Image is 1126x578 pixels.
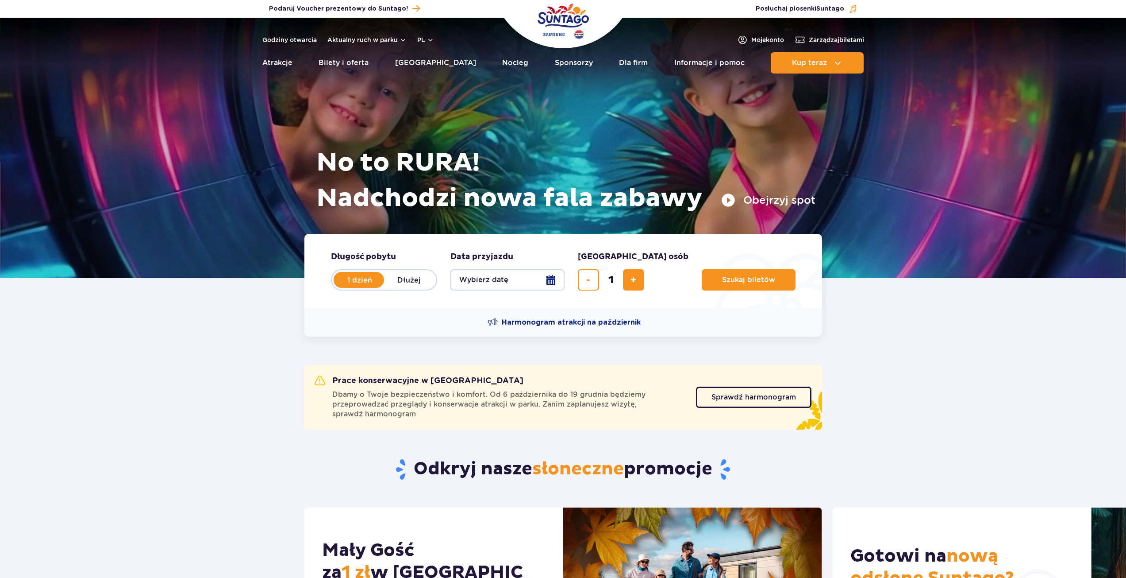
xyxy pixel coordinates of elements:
button: Posłuchaj piosenkiSuntago [756,4,857,13]
a: Sprawdź harmonogram [696,387,811,408]
label: 1 dzień [334,271,385,289]
span: Długość pobytu [331,252,396,262]
a: Informacje i pomoc [674,52,745,74]
a: Dla firm [619,52,648,74]
span: [GEOGRAPHIC_DATA] osób [578,252,688,262]
span: Kup teraz [792,59,827,67]
input: liczba biletów [600,269,622,291]
h1: No to RURA! Nadchodzi nowa fala zabawy [316,145,815,216]
a: Podaruj Voucher prezentowy do Suntago! [269,3,420,15]
a: Bilety i oferta [319,52,369,74]
button: Wybierz datę [450,269,565,291]
button: Kup teraz [771,52,864,74]
span: Dbamy o Twoje bezpieczeństwo i komfort. Od 6 października do 19 grudnia będziemy przeprowadzać pr... [332,390,685,419]
a: Zarządzajbiletami [795,35,864,45]
a: Nocleg [502,52,528,74]
button: dodaj bilet [623,269,644,291]
span: Suntago [816,6,844,12]
a: Sponsorzy [555,52,593,74]
h2: Odkryj nasze promocje [304,458,822,481]
a: Godziny otwarcia [262,35,317,44]
span: Zarządzaj biletami [809,35,864,44]
label: Dłużej [384,271,434,289]
span: Podaruj Voucher prezentowy do Suntago! [269,4,408,13]
span: słoneczne [532,458,624,480]
button: Aktualny ruch w parku [327,36,407,43]
button: Szukaj biletów [702,269,796,291]
span: Sprawdź harmonogram [711,394,796,401]
button: Obejrzyj spot [721,193,815,207]
h2: Prace konserwacyjne w [GEOGRAPHIC_DATA] [315,376,523,386]
button: usuń bilet [578,269,599,291]
a: [GEOGRAPHIC_DATA] [395,52,476,74]
a: Mojekonto [737,35,784,45]
span: Szukaj biletów [722,276,775,284]
span: Harmonogram atrakcji na październik [502,318,641,327]
span: Moje konto [751,35,784,44]
span: Posłuchaj piosenki [756,4,844,13]
button: pl [417,35,434,44]
a: Harmonogram atrakcji na październik [488,317,641,328]
a: Atrakcje [262,52,292,74]
span: Data przyjazdu [450,252,513,262]
form: Planowanie wizyty w Park of Poland [304,234,822,308]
